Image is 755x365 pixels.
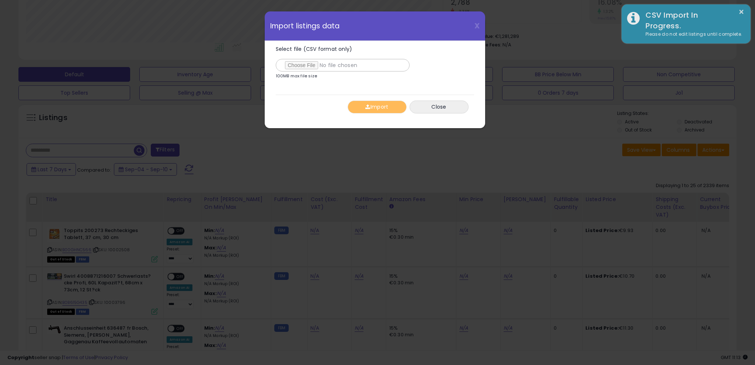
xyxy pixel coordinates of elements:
button: Close [410,101,469,113]
div: Please do not edit listings until complete. [640,31,745,38]
span: Select file (CSV format only) [276,45,352,53]
span: X [474,21,480,31]
span: Import listings data [270,22,340,29]
div: CSV Import In Progress. [640,10,745,31]
button: × [738,7,744,17]
p: 100MB max file size [276,74,317,78]
button: Import [348,101,407,113]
